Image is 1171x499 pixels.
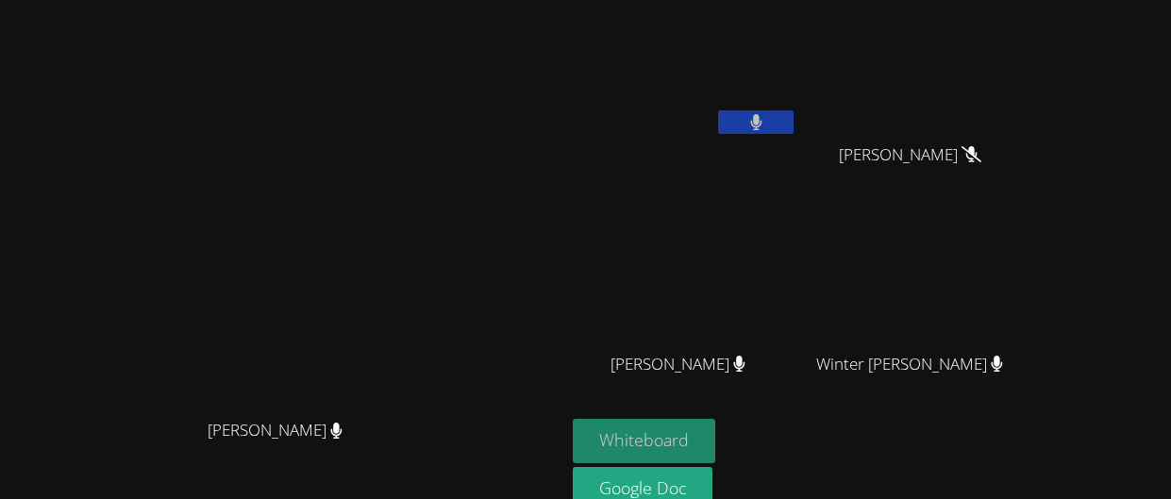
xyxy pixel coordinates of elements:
span: Winter [PERSON_NAME] [816,351,1003,378]
button: Whiteboard [573,419,715,463]
span: [PERSON_NAME] [611,351,745,378]
span: [PERSON_NAME] [839,141,981,169]
span: [PERSON_NAME] [208,417,343,444]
